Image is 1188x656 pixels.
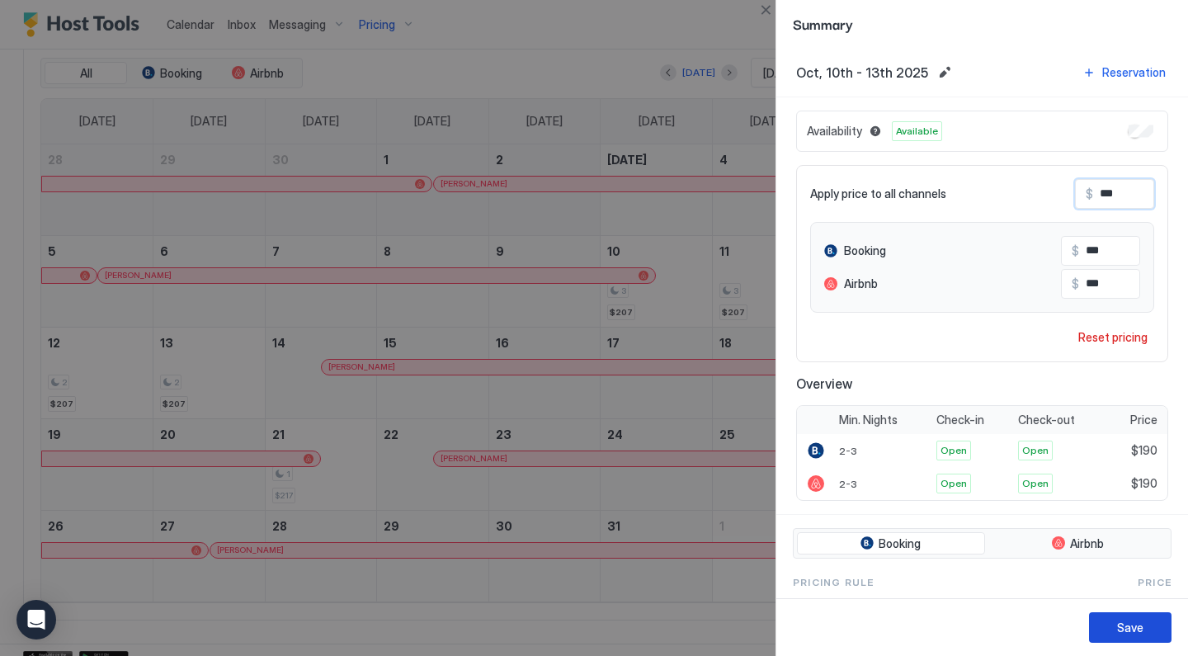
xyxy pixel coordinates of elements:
[1072,276,1079,291] span: $
[1138,575,1171,590] span: Price
[940,443,967,458] span: Open
[793,575,874,590] span: Pricing Rule
[936,413,984,427] span: Check-in
[865,121,885,141] button: Blocked dates override all pricing rules and remain unavailable until manually unblocked
[1130,413,1157,427] span: Price
[879,536,921,551] span: Booking
[1117,619,1143,636] div: Save
[1080,61,1168,83] button: Reservation
[935,63,955,83] button: Edit date range
[896,124,938,139] span: Available
[844,243,886,258] span: Booking
[796,64,928,81] span: Oct, 10th - 13th 2025
[1072,243,1079,258] span: $
[988,532,1168,555] button: Airbnb
[793,528,1171,559] div: tab-group
[1078,328,1148,346] div: Reset pricing
[844,276,878,291] span: Airbnb
[1022,443,1049,458] span: Open
[797,532,985,555] button: Booking
[1022,476,1049,491] span: Open
[839,445,857,457] span: 2-3
[807,124,862,139] span: Availability
[793,13,1171,34] span: Summary
[839,478,857,490] span: 2-3
[1089,612,1171,643] button: Save
[1131,443,1157,458] span: $190
[1070,536,1104,551] span: Airbnb
[839,413,898,427] span: Min. Nights
[16,600,56,639] div: Open Intercom Messenger
[1072,326,1154,348] button: Reset pricing
[1131,476,1157,491] span: $190
[796,375,1168,392] span: Overview
[1102,64,1166,81] div: Reservation
[810,186,946,201] span: Apply price to all channels
[940,476,967,491] span: Open
[1086,186,1093,201] span: $
[1018,413,1075,427] span: Check-out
